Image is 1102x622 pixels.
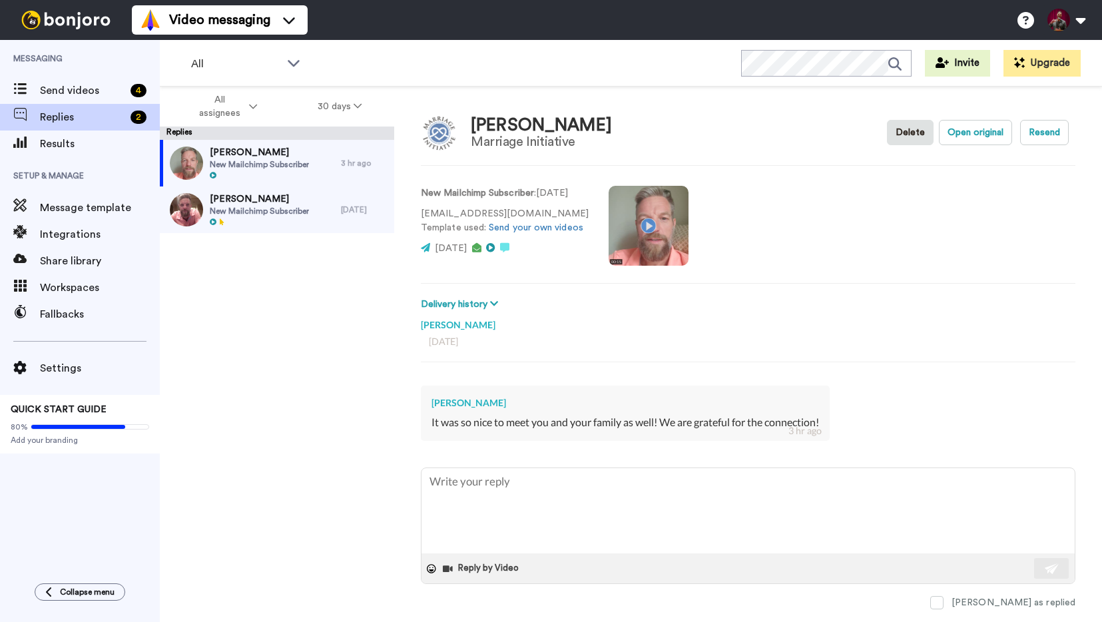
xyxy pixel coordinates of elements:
span: Add your branding [11,435,149,446]
div: It was so nice to meet you and your family as well! We are grateful for the connection! [431,415,819,430]
span: Settings [40,360,160,376]
span: Send videos [40,83,125,99]
p: : [DATE] [421,186,589,200]
span: New Mailchimp Subscriber [210,206,309,216]
span: New Mailchimp Subscriber [210,159,309,170]
span: [PERSON_NAME] [210,192,309,206]
span: Workspaces [40,280,160,296]
button: Invite [925,50,990,77]
p: [EMAIL_ADDRESS][DOMAIN_NAME] Template used: [421,207,589,235]
button: Reply by Video [441,559,523,579]
div: [DATE] [429,335,1067,348]
button: Upgrade [1003,50,1081,77]
div: Marriage Initiative [471,135,612,149]
a: [PERSON_NAME]New Mailchimp Subscriber[DATE] [160,186,394,233]
span: Fallbacks [40,306,160,322]
div: 2 [131,111,146,124]
div: [PERSON_NAME] [421,312,1075,332]
img: bj-logo-header-white.svg [16,11,116,29]
button: Collapse menu [35,583,125,601]
span: Message template [40,200,160,216]
div: 4 [131,84,146,97]
div: 3 hr ago [341,158,388,168]
a: [PERSON_NAME]New Mailchimp Subscriber3 hr ago [160,140,394,186]
div: 3 hr ago [788,424,822,438]
span: All assignees [192,93,246,120]
a: Send your own videos [489,223,583,232]
span: Replies [40,109,125,125]
div: [PERSON_NAME] [471,116,612,135]
span: Video messaging [169,11,270,29]
button: Resend [1020,120,1069,145]
div: [PERSON_NAME] as replied [952,596,1075,609]
span: Collapse menu [60,587,115,597]
img: send-white.svg [1045,563,1059,574]
span: [PERSON_NAME] [210,146,309,159]
span: Results [40,136,160,152]
div: [PERSON_NAME] [431,396,819,410]
img: vm-color.svg [140,9,161,31]
strong: New Mailchimp Subscriber [421,188,534,198]
button: All assignees [162,88,288,125]
span: Integrations [40,226,160,242]
span: 80% [11,422,28,432]
div: [DATE] [341,204,388,215]
span: Share library [40,253,160,269]
span: [DATE] [435,244,467,253]
img: a627407e-6a60-4052-bc04-dfe375e199bf-thumb.jpg [170,193,203,226]
span: QUICK START GUIDE [11,405,107,414]
button: Open original [939,120,1012,145]
button: 30 days [288,95,392,119]
img: Image of Steffanie Oltmans [421,115,457,151]
div: Replies [160,127,394,140]
button: Delivery history [421,297,502,312]
img: d9bf501e-08df-4ffd-82a3-821e8b13200e-thumb.jpg [170,147,203,180]
span: All [191,56,280,72]
button: Delete [887,120,934,145]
